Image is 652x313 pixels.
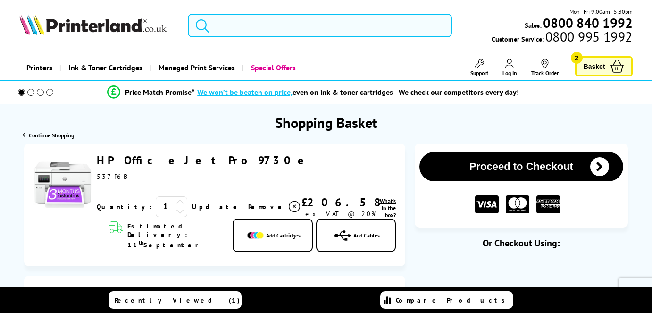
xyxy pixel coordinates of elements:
span: Price Match Promise* [125,87,194,97]
img: Add Cartridges [247,232,264,239]
span: Support [470,69,488,76]
a: Track Order [531,59,559,76]
div: £206.58 [301,195,380,210]
a: Printerland Logo [19,14,176,37]
span: Add Cables [353,232,380,239]
span: Add Cartridges [266,232,301,239]
a: Ink & Toner Cartridges [59,56,150,80]
a: Support [470,59,488,76]
a: HP OfficeJet Pro 9730e [97,153,314,168]
span: ex VAT @ 20% [305,210,376,218]
a: Recently Viewed (1) [109,291,242,309]
span: Continue Shopping [29,132,74,139]
a: Special Offers [242,56,303,80]
iframe: PayPal [427,264,616,296]
img: HP OfficeJet Pro 9730e [33,155,92,214]
span: Basket [584,60,605,73]
a: Continue Shopping [23,132,74,139]
div: - even on ink & toner cartridges - We check our competitors every day! [194,87,519,97]
sup: th [139,239,143,246]
img: Printerland Logo [19,14,167,35]
span: Quantity: [97,203,152,211]
span: 537P6B [97,172,127,181]
span: Compare Products [396,296,510,305]
span: Customer Service: [492,32,632,43]
a: lnk_inthebox [380,197,396,219]
img: MASTER CARD [506,195,529,214]
span: Log In [502,69,517,76]
b: 0800 840 1992 [543,14,633,32]
img: VISA [475,195,499,214]
span: Remove [248,203,285,211]
span: Mon - Fri 9:00am - 5:30pm [569,7,633,16]
a: Log In [502,59,517,76]
h1: Shopping Basket [275,113,377,132]
a: Compare Products [380,291,513,309]
span: What's in the box? [380,197,396,219]
a: Managed Print Services [150,56,242,80]
a: 0800 840 1992 [542,18,633,27]
a: Printers [19,56,59,80]
img: American Express [536,195,560,214]
a: Delete item from your basket [248,200,301,214]
span: Ink & Toner Cartridges [68,56,142,80]
div: Or Checkout Using: [415,237,627,249]
span: 2 [571,52,583,64]
a: Update [192,203,241,211]
span: 0800 995 1992 [544,32,632,41]
span: Estimated Delivery: 11 September [127,222,223,249]
span: Sales: [525,21,542,30]
span: Recently Viewed (1) [115,296,240,305]
button: Proceed to Checkout [419,152,623,181]
li: modal_Promise [5,84,622,101]
span: We won’t be beaten on price, [197,87,293,97]
a: Basket 2 [575,56,633,76]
